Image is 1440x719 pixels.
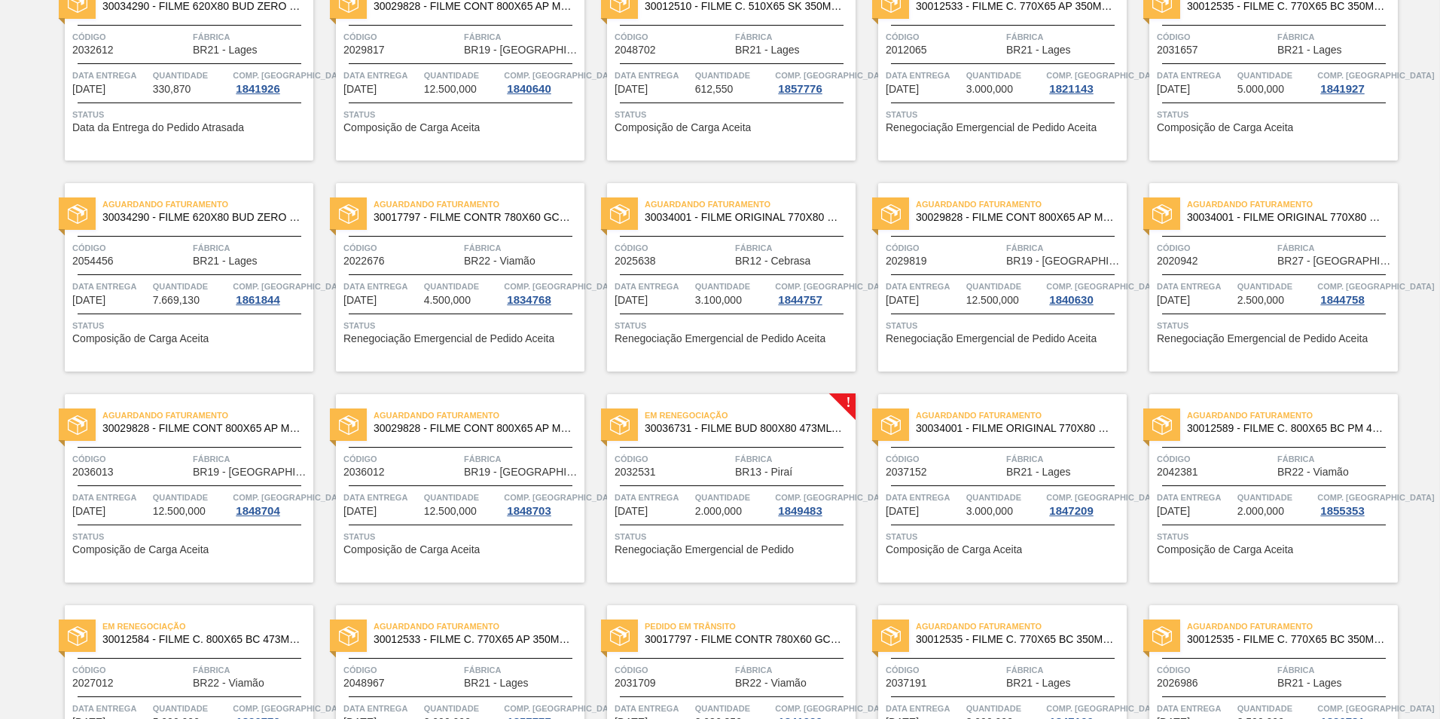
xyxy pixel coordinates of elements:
a: Comp. [GEOGRAPHIC_DATA]1834768 [504,279,581,306]
span: Aguardando Faturamento [916,619,1127,634]
a: Comp. [GEOGRAPHIC_DATA]1841926 [233,68,310,95]
span: Data Entrega [886,490,963,505]
img: status [881,204,901,224]
span: Renegociação Emergencial de Pedido [615,544,794,555]
span: Comp. Carga [1317,279,1434,294]
span: Em Renegociação [102,619,313,634]
span: Quantidade [1237,490,1314,505]
a: statusAguardando Faturamento30034001 - FILME ORIGINAL 770X80 350X12 MPCódigo2037152FábricaBR21 - ... [856,394,1127,583]
span: 330,870 [153,84,191,95]
span: Comp. Carga [504,279,621,294]
span: Fábrica [464,662,581,678]
span: 30029828 - FILME CONT 800X65 AP MP 473 C12 429 [916,212,1115,223]
span: BR22 - Viamão [193,678,264,689]
span: 3.100,000 [695,295,742,306]
span: 30017797 - FILME CONTR 780X60 GCA ZERO 350ML NIV22 [645,634,844,645]
span: Status [72,318,310,333]
div: 1844757 [775,294,825,306]
span: 30029828 - FILME CONT 800X65 AP MP 473 C12 429 [102,423,301,434]
span: Em Renegociação [645,408,856,423]
span: Aguardando Faturamento [916,197,1127,212]
span: 30034001 - FILME ORIGINAL 770X80 350X12 MP [1187,212,1386,223]
span: Status [72,107,310,122]
span: 2.000,000 [1237,506,1284,517]
span: 30029828 - FILME CONT 800X65 AP MP 473 C12 429 [374,1,572,12]
span: Comp. Carga [504,68,621,83]
span: 2054456 [72,255,114,267]
span: 2.500,000 [1237,295,1284,306]
span: Código [72,240,189,255]
span: 2042381 [1157,467,1198,478]
a: Comp. [GEOGRAPHIC_DATA]1849483 [775,490,852,517]
span: 22/10/2025 [1157,84,1190,95]
span: Aguardando Faturamento [102,408,313,423]
span: Código [343,662,460,678]
span: Data Entrega [343,701,420,716]
span: Fábrica [193,451,310,467]
div: 1857776 [775,83,825,95]
span: 2012065 [886,44,927,56]
img: status [1152,415,1172,435]
div: 1847209 [1046,505,1096,517]
span: 30036731 - FILME BUD 800X80 473ML MP C12 [645,423,844,434]
span: Quantidade [424,490,501,505]
span: 30034001 - FILME ORIGINAL 770X80 350X12 MP [645,212,844,223]
span: Composição de Carga Aceita [886,544,1022,555]
img: status [68,204,87,224]
span: Composição de Carga Aceita [615,122,751,133]
span: Data da Entrega do Pedido Atrasada [72,122,244,133]
span: Renegociação Emergencial de Pedido Aceita [615,333,825,344]
span: Código [886,451,1002,467]
span: 22/10/2025 [72,84,105,95]
span: 31/10/2025 [1157,295,1190,306]
span: Comp. Carga [775,490,892,505]
span: 31/10/2025 [886,295,919,306]
span: Comp. Carga [1317,490,1434,505]
span: 2037152 [886,467,927,478]
span: 30029828 - FILME CONT 800X65 AP MP 473 C12 429 [374,423,572,434]
span: Código [886,29,1002,44]
span: Código [886,240,1002,255]
span: 30012584 - FILME C. 800X65 BC 473ML C12 429 [102,634,301,645]
span: Fábrica [1277,29,1394,44]
span: Status [886,107,1123,122]
span: 30012535 - FILME C. 770X65 BC 350ML C12 429 [916,634,1115,645]
span: Código [886,662,1002,678]
a: statusAguardando Faturamento30029828 - FILME CONT 800X65 AP MP 473 C12 429Código2029819FábricaBR1... [856,183,1127,372]
a: statusAguardando Faturamento30034001 - FILME ORIGINAL 770X80 350X12 MPCódigo2020942FábricaBR27 - ... [1127,183,1398,372]
span: Comp. Carga [233,68,349,83]
div: 1861844 [233,294,282,306]
img: status [1152,204,1172,224]
span: Quantidade [966,68,1043,83]
span: Comp. Carga [1046,490,1163,505]
span: Quantidade [966,279,1043,294]
span: Status [615,318,852,333]
span: 2032612 [72,44,114,56]
span: 01/11/2025 [886,506,919,517]
span: Status [1157,107,1394,122]
div: 1849483 [775,505,825,517]
span: 2031657 [1157,44,1198,56]
span: Código [72,29,189,44]
span: Código [615,29,731,44]
span: Composição de Carga Aceita [72,544,209,555]
img: status [339,204,358,224]
span: BR21 - Lages [193,255,258,267]
span: BR19 - Nova Rio [464,44,581,56]
span: 5.000,000 [1237,84,1284,95]
span: Código [615,240,731,255]
img: status [68,415,87,435]
img: status [881,415,901,435]
span: Quantidade [695,68,772,83]
span: Aguardando Faturamento [374,619,584,634]
a: Comp. [GEOGRAPHIC_DATA]1848703 [504,490,581,517]
span: 30034290 - FILME 620X80 BUD ZERO 350 SLK C8 [102,212,301,223]
span: Status [343,107,581,122]
span: Comp. Carga [504,701,621,716]
span: Aguardando Faturamento [102,197,313,212]
span: Renegociação Emergencial de Pedido Aceita [886,122,1097,133]
span: BR21 - Lages [464,678,529,689]
span: 22/10/2025 [343,295,377,306]
span: 22/10/2025 [615,84,648,95]
span: Código [1157,240,1274,255]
